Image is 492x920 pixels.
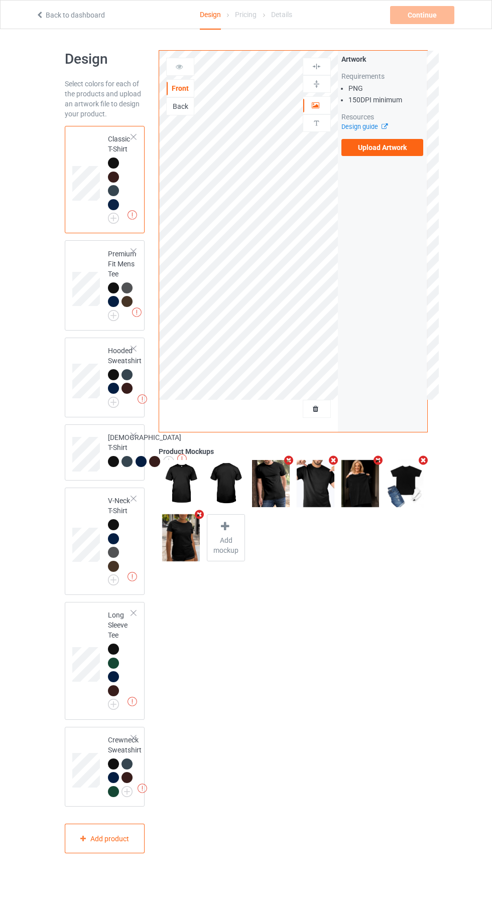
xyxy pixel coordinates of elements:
[108,496,132,582] div: V-Neck T-Shirt
[121,786,133,797] img: svg+xml;base64,PD94bWwgdmVyc2lvbj0iMS4wIiBlbmNvZGluZz0iVVRGLTgiPz4KPHN2ZyB3aWR0aD0iMjJweCIgaGVpZ2...
[341,54,424,64] div: Artwork
[271,1,292,29] div: Details
[348,95,424,105] li: 150 DPI minimum
[108,735,142,797] div: Crewneck Sweatshirt
[417,455,429,466] i: Remove mockup
[341,71,424,81] div: Requirements
[128,697,137,706] img: exclamation icon
[138,394,147,404] img: exclamation icon
[348,83,424,93] li: PNG
[327,455,340,466] i: Remove mockup
[312,62,321,71] img: svg%3E%0A
[341,112,424,122] div: Resources
[159,446,427,456] div: Product Mockups
[65,602,145,719] div: Long Sleeve Tee
[65,338,145,417] div: Hooded Sweatshirt
[108,699,119,710] img: svg+xml;base64,PD94bWwgdmVyc2lvbj0iMS4wIiBlbmNvZGluZz0iVVRGLTgiPz4KPHN2ZyB3aWR0aD0iMjJweCIgaGVpZ2...
[341,139,424,156] label: Upload Artwork
[108,346,142,404] div: Hooded Sweatshirt
[108,610,132,706] div: Long Sleeve Tee
[235,1,257,29] div: Pricing
[207,514,244,561] div: Add mockup
[108,574,119,585] img: svg+xml;base64,PD94bWwgdmVyc2lvbj0iMS4wIiBlbmNvZGluZz0iVVRGLTgiPz4KPHN2ZyB3aWR0aD0iMjJweCIgaGVpZ2...
[36,11,105,19] a: Back to dashboard
[108,134,132,220] div: Classic T-Shirt
[283,455,295,466] i: Remove mockup
[193,509,205,520] i: Remove mockup
[65,79,145,119] div: Select colors for each of the products and upload an artwork file to design your product.
[128,572,137,581] img: exclamation icon
[108,310,119,321] img: svg+xml;base64,PD94bWwgdmVyc2lvbj0iMS4wIiBlbmNvZGluZz0iVVRGLTgiPz4KPHN2ZyB3aWR0aD0iMjJweCIgaGVpZ2...
[108,432,181,467] div: [DEMOGRAPHIC_DATA] T-Shirt
[65,824,145,853] div: Add product
[108,213,119,224] img: svg+xml;base64,PD94bWwgdmVyc2lvbj0iMS4wIiBlbmNvZGluZz0iVVRGLTgiPz4KPHN2ZyB3aWR0aD0iMjJweCIgaGVpZ2...
[65,727,145,807] div: Crewneck Sweatshirt
[65,50,145,68] h1: Design
[297,460,334,507] img: regular.jpg
[207,535,244,555] span: Add mockup
[162,514,200,561] img: regular.jpg
[167,83,194,93] div: Front
[162,460,200,507] img: regular.jpg
[312,79,321,89] img: svg%3E%0A
[65,126,145,233] div: Classic T-Shirt
[167,101,194,111] div: Back
[138,784,147,793] img: exclamation icon
[252,460,290,507] img: regular.jpg
[207,460,244,507] img: regular.jpg
[312,118,321,128] img: svg%3E%0A
[65,488,145,595] div: V-Neck T-Shirt
[108,397,119,408] img: svg+xml;base64,PD94bWwgdmVyc2lvbj0iMS4wIiBlbmNvZGluZz0iVVRGLTgiPz4KPHN2ZyB3aWR0aD0iMjJweCIgaGVpZ2...
[372,455,385,466] i: Remove mockup
[108,249,136,318] div: Premium Fit Mens Tee
[132,308,142,317] img: exclamation icon
[386,460,424,507] img: regular.jpg
[341,123,387,130] a: Design guide
[65,424,145,481] div: [DEMOGRAPHIC_DATA] T-Shirt
[200,1,221,30] div: Design
[65,240,145,330] div: Premium Fit Mens Tee
[128,210,137,220] img: exclamation icon
[341,460,379,507] img: regular.jpg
